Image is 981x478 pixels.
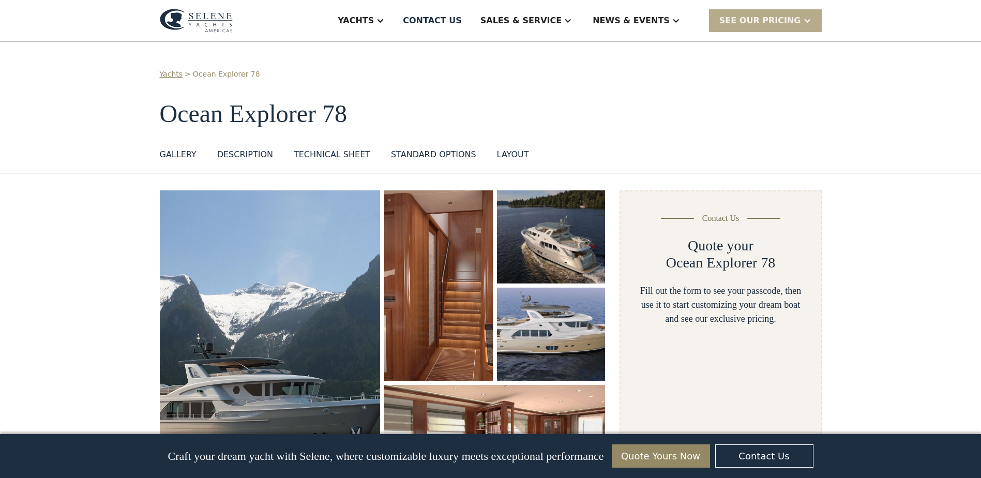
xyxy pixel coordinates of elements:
img: logo [160,9,233,33]
a: layout [497,148,529,165]
a: open lightbox [497,288,606,381]
a: GALLERY [160,148,197,165]
div: GALLERY [160,148,197,161]
a: Ocean Explorer 78 [193,69,260,80]
a: Yachts [160,69,183,80]
div: SEE Our Pricing [709,9,822,32]
div: Fill out the form to see your passcode, then use it to start customizing your dream boat and see ... [637,284,804,326]
div: SEE Our Pricing [719,14,801,27]
a: Technical sheet [294,148,370,165]
a: open lightbox [384,190,492,381]
div: standard options [391,148,476,161]
div: Yachts [338,14,374,27]
div: DESCRIPTION [217,148,273,161]
div: Contact US [403,14,462,27]
a: DESCRIPTION [217,148,273,165]
h1: Ocean Explorer 78 [160,100,822,128]
div: > [185,69,191,80]
h2: Quote your [688,237,753,255]
div: Sales & Service [480,14,562,27]
div: Technical sheet [294,148,370,161]
p: Craft your dream yacht with Selene, where customizable luxury meets exceptional performance [168,450,603,463]
div: layout [497,148,529,161]
h2: Ocean Explorer 78 [666,254,775,272]
a: Contact Us [715,444,813,468]
div: Contact Us [702,212,739,225]
a: Quote Yours Now [612,444,710,468]
a: open lightbox [497,190,606,283]
a: standard options [391,148,476,165]
div: News & EVENTS [593,14,670,27]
